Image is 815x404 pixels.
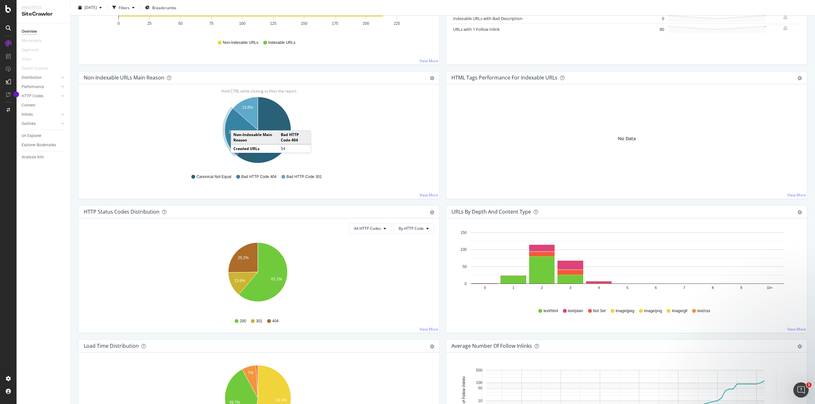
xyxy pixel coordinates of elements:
span: 404 [272,318,279,324]
a: Outlinks [22,120,60,127]
div: SiteCrawler [22,10,65,18]
text: 200 [363,21,369,26]
text: 50 [178,21,183,26]
span: 2025 Sep. 23rd [84,5,97,10]
svg: A chart. [84,239,432,312]
a: Url Explorer [22,133,66,139]
text: 125 [270,21,276,26]
span: Bad HTTP Code 404 [241,174,277,180]
text: 150 [460,230,467,235]
div: Distribution [22,74,42,81]
text: 5 [626,286,628,290]
button: Breadcrumbs [143,3,179,13]
a: Visits [22,56,38,63]
span: Non-Indexable URLs [223,40,258,45]
div: Non-Indexable URLs Main Reason [84,74,164,81]
text: 25.2% [238,256,249,260]
span: Bad HTTP Code 301 [287,174,322,180]
text: 10 [478,399,483,403]
div: gear [797,76,802,80]
td: 80 [640,24,666,35]
div: Search Engines [22,65,48,72]
div: Tooltip anchor [13,92,19,97]
div: HTML Tags Performance for Indexable URLs [451,74,557,81]
a: Indexable URLs with Bad Description [453,16,522,21]
div: Filters [119,5,130,10]
div: Analytics [22,5,65,10]
a: View More [420,58,438,64]
div: bell-plus [783,26,788,31]
text: 0 [484,286,486,290]
span: image/png [644,308,662,314]
a: Distribution [22,74,60,81]
td: 0 [640,13,666,24]
text: 1 [513,286,514,290]
div: gear [797,344,802,349]
text: 2 [541,286,543,290]
text: 10+ [767,286,773,290]
a: HTTP Codes [22,93,60,99]
svg: A chart. [451,229,800,302]
text: 175 [332,21,338,26]
td: Non-Indexable Main Reason [231,131,278,144]
span: Breadcrumbs [152,5,176,10]
text: 13.6% [234,278,245,283]
td: Crawled URLs [231,144,278,153]
text: 8 [712,286,714,290]
span: text/css [697,308,710,314]
iframe: Intercom live chat [793,382,809,398]
button: [DATE] [76,3,104,13]
text: 500 [476,368,482,373]
td: 54 [278,144,311,153]
text: 100 [239,21,245,26]
a: URLs with 1 Follow Inlink [453,26,500,32]
span: By HTTP Code [399,226,424,231]
text: 3 [570,286,571,290]
span: Canonical Not Equal [196,174,231,180]
span: image/gif [672,308,687,314]
text: 0 [464,282,467,286]
text: 7 [683,286,685,290]
svg: A chart. [84,94,432,168]
a: Explorer Bookmarks [22,142,66,148]
div: HTTP Codes [22,93,43,99]
span: Indexable URLs [268,40,295,45]
td: Bad HTTP Code 404 [278,131,311,144]
a: Content [22,102,66,109]
div: No Data [618,135,636,142]
a: View More [420,326,438,332]
span: All HTTP Codes [354,226,381,231]
span: 301 [256,318,262,324]
text: 25 [147,21,152,26]
div: Movements [22,38,42,44]
div: Segments [22,47,39,53]
div: URLs by Depth and Content Type [451,209,531,215]
text: 50 [478,386,483,390]
a: Search Engines [22,65,54,72]
div: HTTP Status Codes Distribution [84,209,159,215]
button: By HTTP Code [393,223,434,234]
a: View More [420,192,438,198]
div: Explorer Bookmarks [22,142,56,148]
div: Load Time Distribution [84,343,139,349]
button: All HTTP Codes [349,223,392,234]
span: Not Set [593,308,606,314]
a: Overview [22,28,66,35]
text: 150 [301,21,307,26]
a: Segments [22,47,45,53]
div: gear [430,210,434,215]
text: 9 [740,286,742,290]
div: bell-plus [783,15,788,20]
a: View More [787,326,806,332]
text: 6 [655,286,657,290]
a: View More [787,192,806,198]
div: Url Explorer [22,133,41,139]
text: 100 [460,247,467,252]
a: Movements [22,38,48,44]
div: gear [430,344,434,349]
text: 225 [393,21,400,26]
button: Filters [110,3,137,13]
